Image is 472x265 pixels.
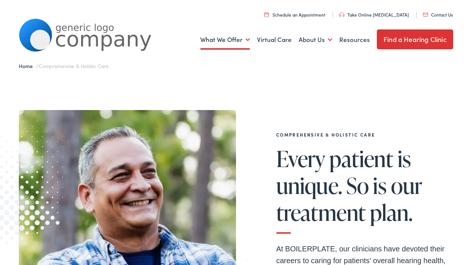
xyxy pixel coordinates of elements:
span: is [373,173,386,198]
h2: Comprehensive & Holistic Care [276,132,453,137]
img: utility icon [423,13,428,17]
span: treatment [276,200,366,225]
img: utility icon [339,13,344,17]
span: unique. [276,173,342,198]
span: Comprehensive & Holistic Care [39,62,109,70]
a: Resources [339,26,370,53]
span: / [19,62,109,70]
span: is [398,146,411,171]
span: So [346,173,369,198]
a: Contact Us [423,11,453,18]
a: Take Online [MEDICAL_DATA] [339,11,409,18]
span: Every [276,146,325,171]
img: utility icon [264,12,269,17]
span: our [391,173,422,198]
a: Find a Hearing Clinic [377,29,453,49]
a: Schedule an Appointment [264,11,325,18]
span: plan. [370,200,412,225]
a: Virtual Care [257,26,292,53]
a: Home [19,62,36,70]
a: What We Offer [200,26,250,53]
a: About Us [299,26,332,53]
span: patient [329,146,393,171]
